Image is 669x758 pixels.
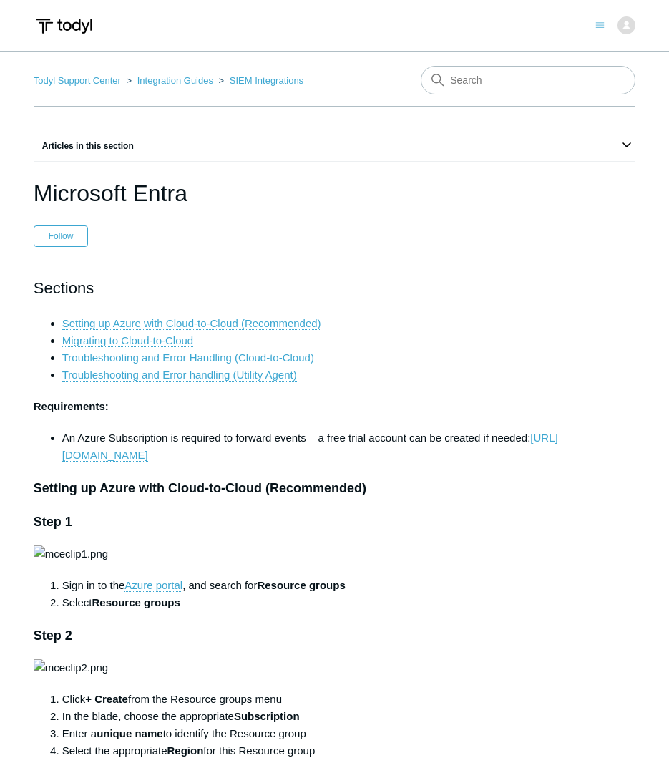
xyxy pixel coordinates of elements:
strong: + Create [85,693,128,705]
strong: Region [167,744,204,757]
strong: Resource groups [92,596,180,608]
button: Follow Article [34,225,89,247]
a: Integration Guides [137,75,213,86]
a: Troubleshooting and Error handling (Utility Agent) [62,369,297,382]
strong: Subscription [234,710,300,722]
li: Integration Guides [124,75,216,86]
li: Click from the Resource groups menu [62,691,636,708]
h2: Sections [34,276,636,301]
h1: Microsoft Entra [34,176,636,210]
li: An Azure Subscription is required to forward events – a free trial account can be created if needed: [62,429,636,464]
button: Toggle navigation menu [595,18,605,30]
strong: Requirements: [34,400,109,412]
li: Enter a to identify the Resource group [62,725,636,742]
h3: Setting up Azure with Cloud-to-Cloud (Recommended) [34,478,636,499]
li: Select [62,594,636,611]
h3: Step 1 [34,512,636,533]
a: SIEM Integrations [230,75,303,86]
li: Todyl Support Center [34,75,124,86]
span: Articles in this section [34,141,134,151]
a: Todyl Support Center [34,75,121,86]
img: mceclip2.png [34,659,108,676]
input: Search [421,66,635,94]
strong: Resource groups [257,579,345,591]
li: In the blade, choose the appropriate [62,708,636,725]
img: mceclip1.png [34,545,108,563]
a: Troubleshooting and Error Handling (Cloud-to-Cloud) [62,351,314,364]
li: SIEM Integrations [216,75,304,86]
img: Todyl Support Center Help Center home page [34,13,94,39]
a: Azure portal [124,579,182,592]
h3: Step 2 [34,626,636,646]
a: Setting up Azure with Cloud-to-Cloud (Recommended) [62,317,321,330]
li: Sign in to the , and search for [62,577,636,594]
strong: unique name [97,727,163,739]
a: Migrating to Cloud-to-Cloud [62,334,193,347]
